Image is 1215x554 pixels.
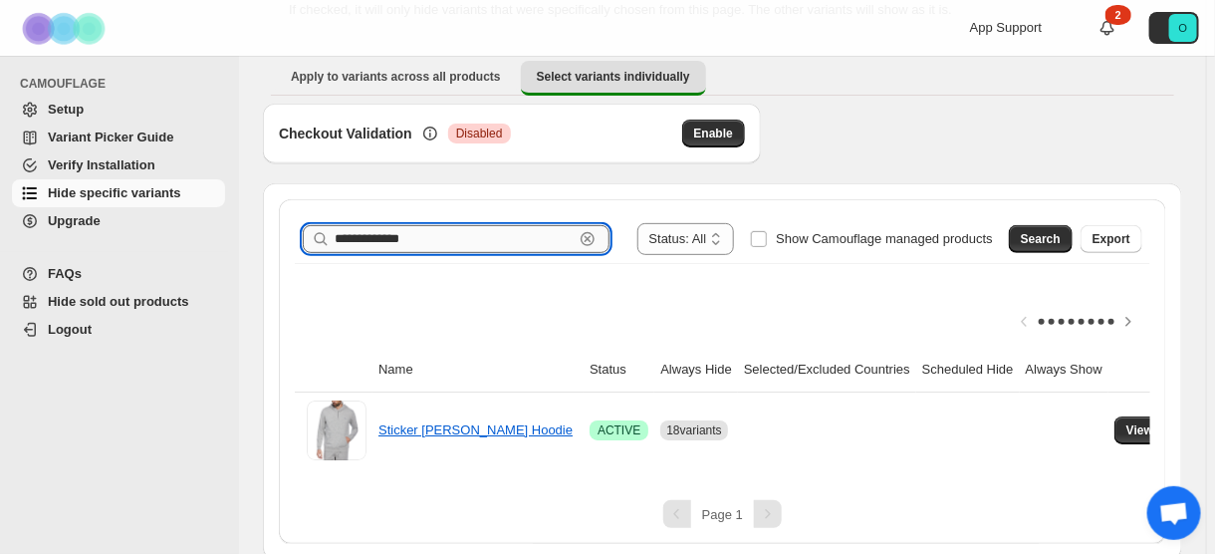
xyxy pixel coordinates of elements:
div: Open chat [1147,486,1201,540]
th: Scheduled Hide [916,348,1020,393]
span: App Support [970,20,1042,35]
a: Verify Installation [12,151,225,179]
button: Avatar with initials O [1149,12,1199,44]
span: Disabled [456,126,503,141]
th: Always Show [1020,348,1108,393]
a: Upgrade [12,207,225,235]
th: Status [584,348,654,393]
span: CAMOUFLAGE [20,76,229,92]
span: Select variants individually [537,69,690,85]
th: Selected/Excluded Countries [738,348,916,393]
span: Page 1 [702,507,743,522]
span: Export [1093,231,1130,247]
span: View variants [1126,422,1203,438]
span: ACTIVE [598,422,640,438]
button: Apply to variants across all products [275,61,517,93]
span: Avatar with initials O [1169,14,1197,42]
th: Name [372,348,584,393]
button: Export [1081,225,1142,253]
span: Enable [694,126,733,141]
a: Variant Picker Guide [12,124,225,151]
button: Search [1009,225,1073,253]
button: Scroll table right one column [1114,308,1142,336]
h3: Checkout Validation [279,124,412,143]
a: FAQs [12,260,225,288]
img: Camouflage [16,1,116,56]
button: Enable [682,120,745,147]
span: Search [1021,231,1061,247]
a: Sticker [PERSON_NAME] Hoodie [378,422,573,437]
span: Hide sold out products [48,294,189,309]
a: Hide specific variants [12,179,225,207]
nav: Pagination [295,500,1150,528]
a: Setup [12,96,225,124]
button: Select variants individually [521,61,706,96]
a: 2 [1097,18,1117,38]
a: Logout [12,316,225,344]
span: 18 variants [666,423,721,437]
span: Setup [48,102,84,117]
span: FAQs [48,266,82,281]
div: 2 [1105,5,1131,25]
span: Show Camouflage managed products [776,231,993,246]
button: View variants [1114,416,1215,444]
text: O [1179,22,1188,34]
span: Verify Installation [48,157,155,172]
span: Apply to variants across all products [291,69,501,85]
button: Clear [578,229,598,249]
span: Logout [48,322,92,337]
th: Always Hide [654,348,738,393]
span: Hide specific variants [48,185,181,200]
a: Hide sold out products [12,288,225,316]
span: Variant Picker Guide [48,130,173,144]
span: Upgrade [48,213,101,228]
